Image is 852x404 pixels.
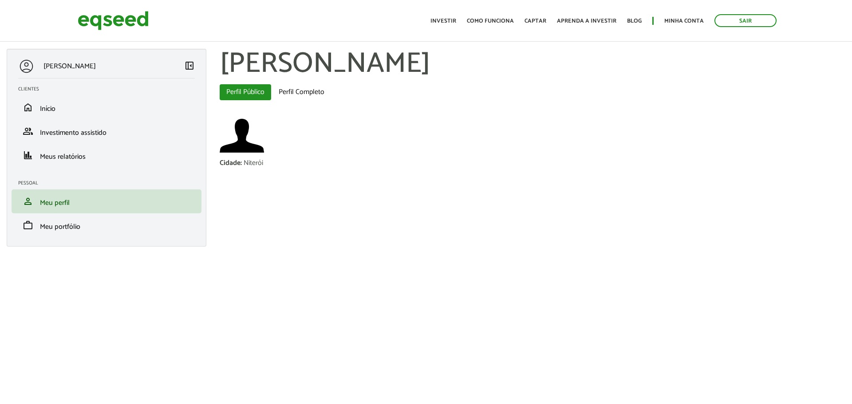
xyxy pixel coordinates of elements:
[184,60,195,73] a: Colapsar menu
[43,62,96,71] p: [PERSON_NAME]
[220,49,845,80] h1: [PERSON_NAME]
[18,102,195,113] a: homeInício
[40,151,86,163] span: Meus relatórios
[12,189,201,213] li: Meu perfil
[78,9,149,32] img: EqSeed
[40,221,80,233] span: Meu portfólio
[557,18,616,24] a: Aprenda a investir
[220,160,244,167] div: Cidade
[184,60,195,71] span: left_panel_close
[18,150,195,161] a: financeMeus relatórios
[23,150,33,161] span: finance
[220,114,264,158] img: Foto de Marcelo Cardoso
[244,160,263,167] div: Niterói
[467,18,514,24] a: Como funciona
[627,18,642,24] a: Blog
[12,143,201,167] li: Meus relatórios
[23,102,33,113] span: home
[272,84,331,100] a: Perfil Completo
[18,180,201,186] h2: Pessoal
[40,197,70,209] span: Meu perfil
[430,18,456,24] a: Investir
[23,126,33,137] span: group
[12,213,201,237] li: Meu portfólio
[40,103,55,115] span: Início
[12,119,201,143] li: Investimento assistido
[12,95,201,119] li: Início
[18,126,195,137] a: groupInvestimento assistido
[18,220,195,231] a: workMeu portfólio
[40,127,106,139] span: Investimento assistido
[220,84,271,100] a: Perfil Público
[220,114,264,158] a: Ver perfil do usuário.
[525,18,546,24] a: Captar
[23,220,33,231] span: work
[23,196,33,207] span: person
[241,157,242,169] span: :
[18,196,195,207] a: personMeu perfil
[664,18,704,24] a: Minha conta
[714,14,777,27] a: Sair
[18,86,201,92] h2: Clientes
